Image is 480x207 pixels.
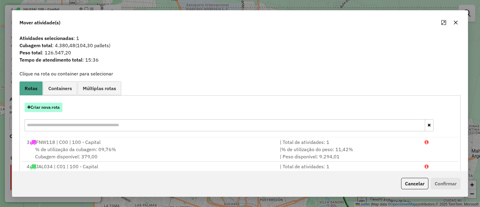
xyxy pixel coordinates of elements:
[48,86,72,91] span: Containers
[276,139,421,146] div: | Total de atividades: 1
[276,163,421,170] div: | Total de atividades: 1
[19,50,42,56] strong: Peso total
[19,70,113,77] label: Clique na rota ou container para selecionar
[19,19,60,26] span: Mover atividade(s)
[16,42,464,49] span: : 4.380,48
[19,57,82,63] strong: Tempo de atendimento total
[23,170,276,184] div: Cubagem disponível: 126,67
[23,146,276,160] div: Cubagem disponível: 379,00
[75,42,110,48] span: (104,30 pallets)
[424,140,429,145] i: Porcentagens após mover as atividades: Cubagem: 1.052,73% Peso: 1.217,55%
[23,163,276,170] div: 4
[439,18,448,27] button: Maximize
[281,146,353,152] span: % de utilização do peso: 11,42%
[19,42,52,48] strong: Cubagem total
[276,170,421,184] div: | | Peso disponível: 32,32
[25,103,62,112] button: Criar nova rota
[276,146,421,160] div: | | Peso disponível: 9.294,01
[16,56,464,63] span: : 15:36
[23,139,276,146] div: 3
[25,86,37,91] span: Rotas
[36,163,98,169] span: JAL034 | C01 | 100 - Capital
[16,49,464,56] span: : 126.547,20
[16,35,464,42] span: : 1
[401,178,428,189] button: Cancelar
[36,139,100,145] span: FNW118 | C00 | 100 - Capital
[83,86,116,91] span: Múltiplas rotas
[424,164,429,169] i: Porcentagens após mover as atividades: Cubagem: 1.112,81% Peso: 1.716,39%
[35,146,116,152] span: % de utilização da cubagem: 09,76%
[19,35,73,41] strong: Atividades selecionadas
